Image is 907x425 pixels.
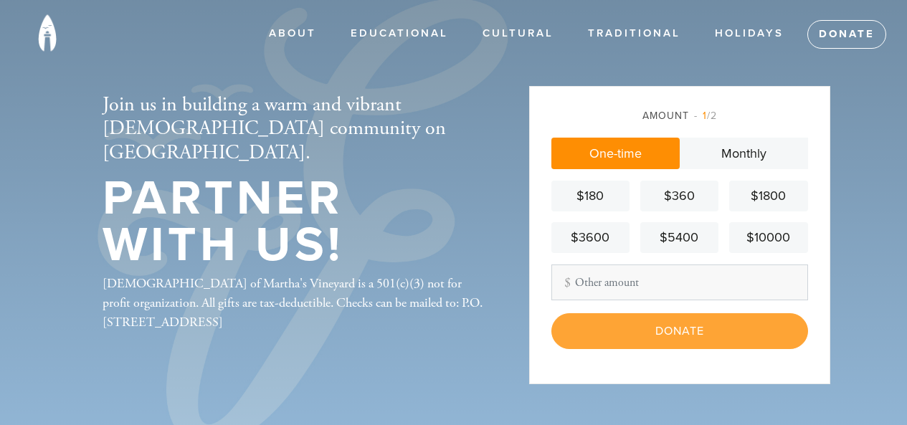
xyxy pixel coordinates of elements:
[551,264,808,300] input: Other amount
[640,181,718,211] a: $360
[103,176,483,268] h1: Partner with us!
[735,186,802,206] div: $1800
[729,181,807,211] a: $1800
[557,228,624,247] div: $3600
[258,20,327,47] a: ABOUT
[103,93,483,166] h2: Join us in building a warm and vibrant [DEMOGRAPHIC_DATA] community on [GEOGRAPHIC_DATA].
[704,20,794,47] a: Holidays
[577,20,691,47] a: Traditional
[551,138,680,169] a: One-time
[22,7,73,59] img: Chabad-on-the-Vineyard---Flame-ICON.png
[103,274,483,332] div: [DEMOGRAPHIC_DATA] of Martha's Vineyard is a 501(c)(3) not for profit organization. All gifts are...
[472,20,564,47] a: Cultural
[551,108,808,123] div: Amount
[735,228,802,247] div: $10000
[729,222,807,253] a: $10000
[340,20,459,47] a: Educational
[557,186,624,206] div: $180
[694,110,717,122] span: /2
[551,222,630,253] a: $3600
[703,110,707,122] span: 1
[646,228,713,247] div: $5400
[551,181,630,211] a: $180
[646,186,713,206] div: $360
[807,20,886,49] a: Donate
[680,138,808,169] a: Monthly
[640,222,718,253] a: $5400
